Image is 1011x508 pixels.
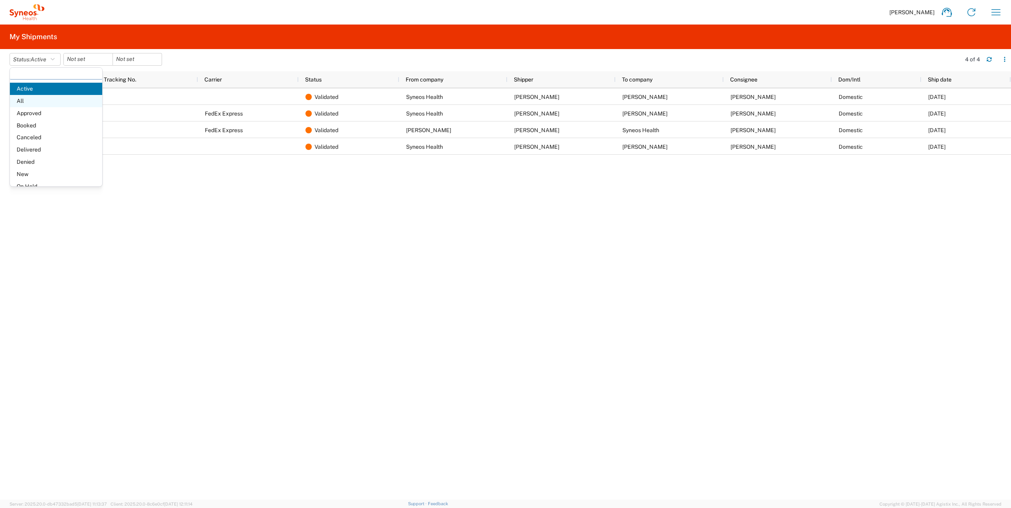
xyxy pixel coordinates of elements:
span: Client: 2025.20.0-8c6e0cf [111,502,193,506]
span: FedEx Express [205,127,243,133]
span: Copyright © [DATE]-[DATE] Agistix Inc., All Rights Reserved [879,500,1001,508]
span: Amy Fuhrman [514,127,559,133]
span: Amy Fuhrman [622,110,668,117]
span: [DATE] 11:13:37 [77,502,107,506]
span: Booked [10,119,102,132]
span: Validated [315,122,338,138]
span: Ayman Abboud [731,127,776,133]
span: 09/16/2025 [928,110,946,117]
span: All [10,95,102,107]
span: Server: 2025.20.0-db47332bad5 [10,502,107,506]
span: Validated [315,105,338,122]
h2: My Shipments [10,32,57,42]
button: Status:Active [10,53,61,66]
span: Syneos Health [406,94,443,100]
a: Feedback [428,501,448,506]
span: Consignee [730,76,757,83]
span: Allison Callaghan [731,94,776,100]
span: Validated [315,89,338,105]
span: Canceled [10,131,102,144]
span: [PERSON_NAME] [889,9,935,16]
span: Ayman Abboud [514,110,559,117]
span: New [10,168,102,180]
span: Syneos Health [622,127,659,133]
span: Syneos Health [406,110,443,117]
span: Delivered [10,144,102,156]
input: Not set [113,53,162,65]
span: From company [406,76,443,83]
span: Ship date [928,76,952,83]
span: Ayman Abboud [514,94,559,100]
div: 4 of 4 [965,56,980,63]
span: Active [10,83,102,95]
span: Tracking No. [104,76,136,83]
span: 09/24/2025 [928,94,946,100]
span: Domestic [839,144,863,150]
span: Amy Fuhrman [406,127,451,133]
span: [DATE] 12:11:14 [164,502,193,506]
input: Not set [64,53,113,65]
span: 09/16/2025 [928,127,946,133]
span: Approved [10,107,102,119]
span: Status [305,76,322,83]
span: FedEx Express [205,110,243,117]
span: 07/11/2025 [928,144,946,150]
span: Shipper [514,76,533,83]
span: Carrier [204,76,222,83]
span: Active [31,56,46,63]
span: Domestic [839,94,863,100]
span: On Hold [10,180,102,193]
span: Melanie Watson [731,144,776,150]
span: Allison Callaghan [622,94,668,100]
span: Domestic [839,110,863,117]
span: Melanie Watson [622,144,668,150]
span: Amy Fuhrman [731,110,776,117]
span: To company [622,76,652,83]
span: Syneos Health [406,144,443,150]
span: Denied [10,156,102,168]
span: Validated [315,138,338,155]
span: Domestic [839,127,863,133]
span: Dom/Intl [838,76,860,83]
a: Support [408,501,428,506]
span: Ayman Abboud [514,144,559,150]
